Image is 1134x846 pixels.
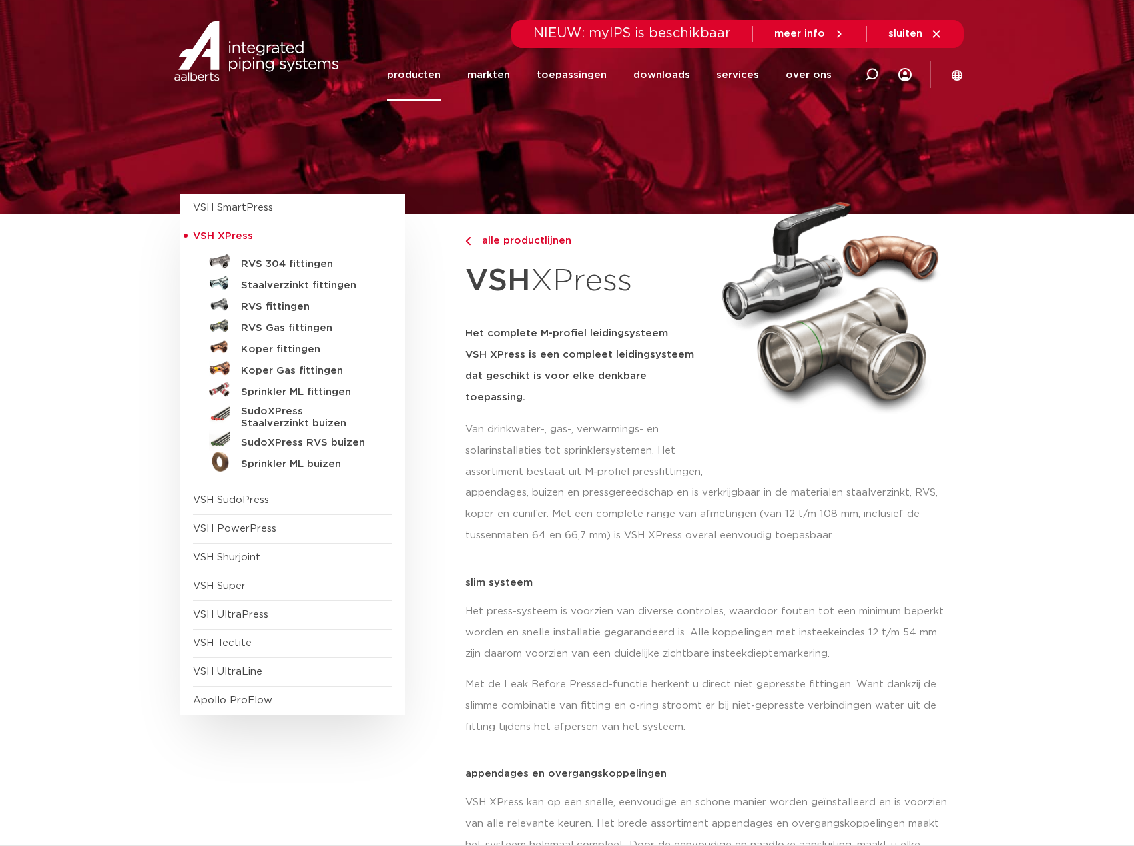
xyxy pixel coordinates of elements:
[193,400,392,430] a: SudoXPress Staalverzinkt buizen
[193,430,392,451] a: SudoXPress RVS buizen
[465,233,707,249] a: alle productlijnen
[537,49,607,101] a: toepassingen
[387,49,832,101] nav: Menu
[465,419,707,483] p: Van drinkwater-, gas-, verwarmings- en solarinstallaties tot sprinklersystemen. Het assortiment b...
[241,365,373,377] h5: Koper Gas fittingen
[193,695,272,705] a: Apollo ProFlow
[241,280,373,292] h5: Staalverzinkt fittingen
[193,638,252,648] a: VSH Tectite
[888,28,942,40] a: sluiten
[241,322,373,334] h5: RVS Gas fittingen
[474,236,571,246] span: alle productlijnen
[241,386,373,398] h5: Sprinkler ML fittingen
[465,266,531,296] strong: VSH
[241,344,373,356] h5: Koper fittingen
[193,294,392,315] a: RVS fittingen
[193,231,253,241] span: VSH XPress
[888,29,922,39] span: sluiten
[774,28,845,40] a: meer info
[716,49,759,101] a: services
[465,769,955,779] p: appendages en overgangskoppelingen
[193,336,392,358] a: Koper fittingen
[533,27,731,40] span: NIEUW: myIPS is beschikbaar
[193,272,392,294] a: Staalverzinkt fittingen
[193,315,392,336] a: RVS Gas fittingen
[774,29,825,39] span: meer info
[193,581,246,591] a: VSH Super
[241,406,373,430] h5: SudoXPress Staalverzinkt buizen
[465,578,955,588] p: slim systeem
[786,49,832,101] a: over ons
[467,49,510,101] a: markten
[633,49,690,101] a: downloads
[465,601,955,665] p: Het press-systeem is voorzien van diverse controles, waardoor fouten tot een minimum beperkt word...
[465,674,955,738] p: Met de Leak Before Pressed-functie herkent u direct niet gepresste fittingen. Want dankzij de sli...
[193,610,268,620] a: VSH UltraPress
[241,301,373,313] h5: RVS fittingen
[241,437,373,449] h5: SudoXPress RVS buizen
[193,495,269,505] a: VSH SudoPress
[193,667,262,677] a: VSH UltraLine
[193,203,273,212] a: VSH SmartPress
[465,482,955,546] p: appendages, buizen en pressgereedschap en is verkrijgbaar in de materialen staalverzinkt, RVS, ko...
[241,258,373,270] h5: RVS 304 fittingen
[193,379,392,400] a: Sprinkler ML fittingen
[465,323,707,408] h5: Het complete M-profiel leidingsysteem VSH XPress is een compleet leidingsysteem dat geschikt is v...
[241,458,373,470] h5: Sprinkler ML buizen
[193,451,392,472] a: Sprinkler ML buizen
[193,552,260,562] a: VSH Shurjoint
[465,256,707,307] h1: XPress
[193,251,392,272] a: RVS 304 fittingen
[387,49,441,101] a: producten
[193,358,392,379] a: Koper Gas fittingen
[193,524,276,534] a: VSH PowerPress
[465,237,471,246] img: chevron-right.svg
